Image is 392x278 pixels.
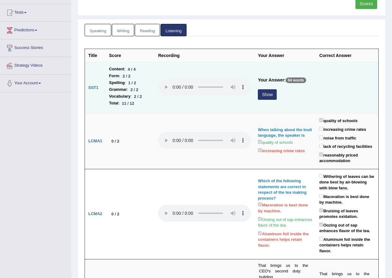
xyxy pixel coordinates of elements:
div: When talking about the Inuit language, the speaker is [258,127,312,139]
input: quality of schools [319,118,323,122]
label: Oozing out of sap enhances flavor of the tea. [319,221,375,234]
input: Bruising of leaves promotes oxidation. [319,208,323,212]
input: lack of recycling facilities [319,144,323,148]
div: 1 / 2 [126,80,139,86]
th: Title [85,49,106,62]
a: Strategy Videos [0,57,71,73]
div: 0 / 2 [109,138,122,144]
button: Show [258,89,277,100]
b: s [341,271,343,276]
li: : [109,100,152,107]
b: s [350,271,352,276]
b: Grammar [109,86,127,93]
b: Content [109,66,124,73]
a: Reading [135,24,160,37]
div: 2 / 2 [128,86,141,93]
b: r [334,271,335,276]
b: Total [109,100,118,107]
input: Aluminum foil inside the containers helps retain flavor. [319,237,323,241]
input: noise from traffic [319,135,323,139]
b: b [332,271,334,276]
label: reasonably priced accommodation [319,151,375,164]
label: Aluminum foil inside the containers helps retain flavor. [319,236,375,254]
label: lack of recycling facilities [319,143,372,150]
div: Which of the following statements are correct in respect of the tea making process? [258,178,312,201]
a: Tests [0,4,71,20]
input: quality of schools [258,140,262,144]
input: Oozing out of sap enhances flavor of the tea. [258,217,262,221]
b: u [347,271,350,276]
label: noise from traffic [319,134,356,141]
a: Predictions [0,22,71,37]
label: Oozing out of sap enhances flavor of the tea. [258,216,312,228]
label: Maceration is best done by machine. [319,193,375,205]
div: 2 / 2 [120,73,133,79]
th: Correct Answer [316,49,378,62]
div: 11 / 12 [120,100,137,107]
b: e [367,271,369,276]
b: o [357,271,359,276]
input: Aluminum foil inside the containers helps retain flavor. [258,231,262,235]
a: Listening [161,24,187,37]
b: Your Answer: [258,77,285,82]
th: Your Answer [254,49,316,62]
b: h [322,271,324,276]
li: : [109,86,152,93]
p: 64 words [286,77,306,83]
div: 2 / 2 [132,93,144,100]
b: h [365,271,367,276]
b: t [364,271,365,276]
input: Oozing out of sap enhances flavor of the tea. [319,223,323,227]
b: t [356,271,357,276]
input: increasing crime rates [258,148,262,152]
a: Success Stories [0,39,71,55]
b: i [335,271,336,276]
b: LCMA2 [88,211,102,216]
a: Your Account [0,75,71,90]
input: Maceration is best done by machine. [258,202,262,206]
label: increasing crime rates [258,147,305,154]
div: 4 / 4 [126,66,138,73]
b: LCMA1 [88,139,102,143]
input: Withering of leaves can be done best by air-blowing with blow fans. [319,174,323,178]
li: : [109,66,152,73]
label: increasing crime rates [319,126,366,133]
a: Speaking [85,24,111,37]
b: Vocabulary [109,93,130,100]
label: Maceration is best done by machine. [258,201,312,214]
li: : [109,73,152,79]
label: quality of schools [258,139,293,146]
b: T [319,271,322,276]
label: Withering of leaves can be done best by air-blowing with blow fans. [319,173,375,191]
a: Writing [112,24,134,37]
b: g [339,271,341,276]
b: Form [109,73,119,79]
li: : [109,79,152,86]
th: Recording [155,49,254,62]
label: Aluminum foil inside the containers helps retain flavor. [258,230,312,249]
label: Bruising of leaves promotes oxidation. [319,207,375,220]
input: increasing crime rates [319,127,323,131]
th: Score [106,49,155,62]
b: n [336,271,338,276]
input: Maceration is best done by machine. [319,194,323,198]
b: Spelling [109,79,125,86]
b: t [326,271,328,276]
input: reasonably priced accommodation [319,152,323,157]
li: : [109,93,152,100]
div: 0 / 2 [109,211,122,217]
b: SST1 [88,85,99,90]
b: a [324,271,326,276]
label: quality of schools [319,117,358,124]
